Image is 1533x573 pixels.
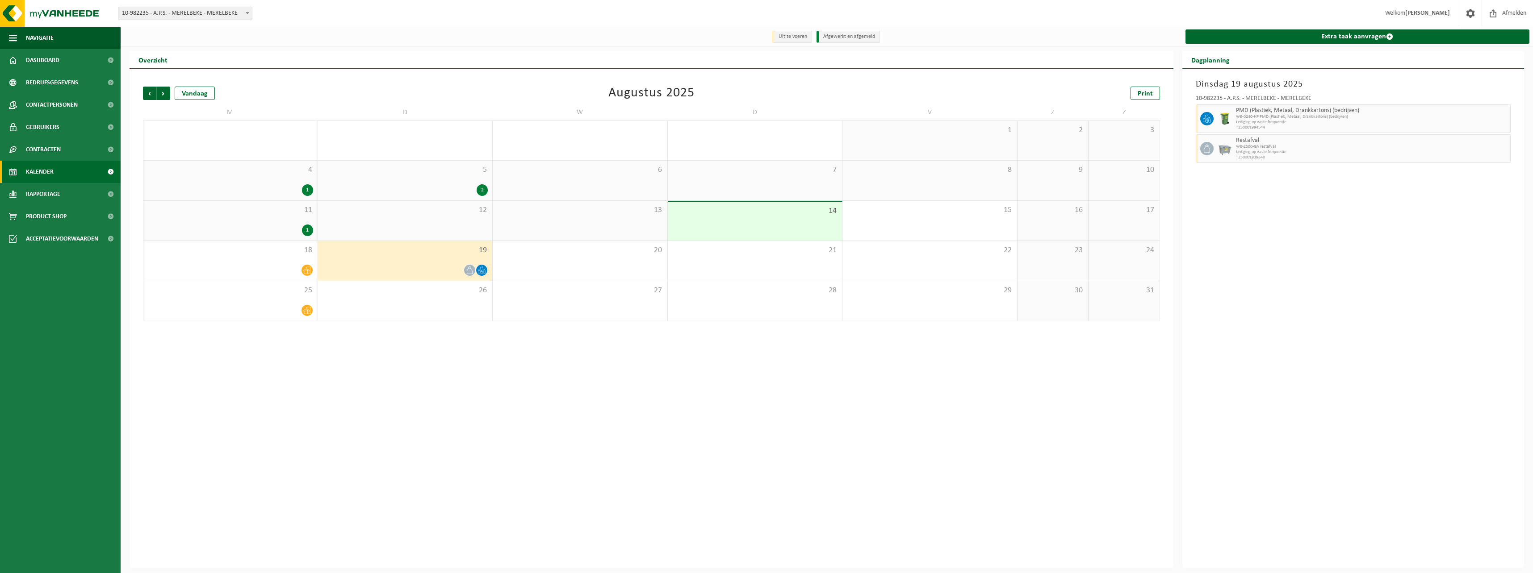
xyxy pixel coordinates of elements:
[1185,29,1530,44] a: Extra taak aanvragen
[148,286,313,295] span: 25
[847,205,1013,215] span: 15
[672,206,838,216] span: 14
[26,228,98,250] span: Acceptatievoorwaarden
[497,286,663,295] span: 27
[130,51,176,68] h2: Overzicht
[497,165,663,175] span: 6
[1196,95,1511,104] div: 10-982235 - A.P.S. - MERELBEKE - MERELBEKE
[493,104,668,120] td: W
[1022,165,1084,175] span: 9
[1218,112,1231,125] img: WB-0240-HPE-GN-50
[847,165,1013,175] span: 8
[1018,104,1089,120] td: Z
[1089,104,1160,120] td: Z
[175,87,215,100] div: Vandaag
[26,49,59,71] span: Dashboard
[847,245,1013,255] span: 22
[1236,114,1508,120] span: WB-0240-HP PMD (Plastiek, Metaal, Drankkartons) (bedrijven)
[1182,51,1239,68] h2: Dagplanning
[847,125,1013,135] span: 1
[1093,165,1155,175] span: 10
[1218,142,1231,155] img: WB-2500-GAL-GY-01
[148,245,313,255] span: 18
[26,71,78,94] span: Bedrijfsgegevens
[1022,205,1084,215] span: 16
[148,165,313,175] span: 4
[323,245,488,255] span: 19
[1236,120,1508,125] span: Lediging op vaste frequentie
[1405,10,1450,17] strong: [PERSON_NAME]
[26,138,61,161] span: Contracten
[323,165,488,175] span: 5
[842,104,1018,120] td: V
[1093,286,1155,295] span: 31
[1236,144,1508,149] span: WB-2500-GA restafval
[157,87,170,100] span: Volgende
[26,161,54,183] span: Kalender
[1093,125,1155,135] span: 3
[1138,90,1153,97] span: Print
[1236,107,1508,114] span: PMD (Plastiek, Metaal, Drankkartons) (bedrijven)
[817,31,880,43] li: Afgewerkt en afgemeld
[1022,125,1084,135] span: 2
[26,94,78,116] span: Contactpersonen
[318,104,493,120] td: D
[26,116,59,138] span: Gebruikers
[302,224,313,236] div: 1
[1236,155,1508,160] span: T250001939840
[323,286,488,295] span: 26
[672,165,838,175] span: 7
[497,205,663,215] span: 13
[26,27,54,49] span: Navigatie
[143,104,318,120] td: M
[497,245,663,255] span: 20
[1131,87,1160,100] a: Print
[143,87,156,100] span: Vorige
[672,245,838,255] span: 21
[847,286,1013,295] span: 29
[1093,245,1155,255] span: 24
[477,184,488,196] div: 2
[772,31,812,43] li: Uit te voeren
[672,286,838,295] span: 28
[1236,125,1508,130] span: T250001994544
[1236,137,1508,144] span: Restafval
[26,205,67,228] span: Product Shop
[302,184,313,196] div: 1
[668,104,843,120] td: D
[118,7,252,20] span: 10-982235 - A.P.S. - MERELBEKE - MERELBEKE
[1022,286,1084,295] span: 30
[323,205,488,215] span: 12
[1236,149,1508,155] span: Lediging op vaste frequentie
[1196,78,1511,91] h3: Dinsdag 19 augustus 2025
[26,183,60,205] span: Rapportage
[148,205,313,215] span: 11
[608,87,695,100] div: Augustus 2025
[1022,245,1084,255] span: 23
[1093,205,1155,215] span: 17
